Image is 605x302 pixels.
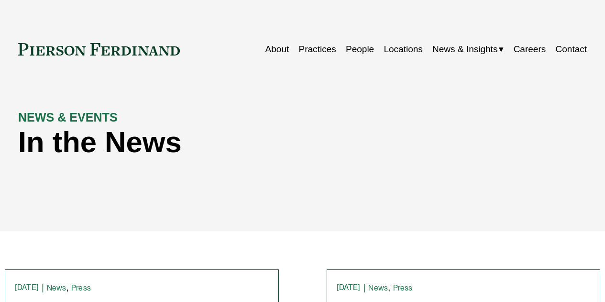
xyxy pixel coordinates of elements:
[15,284,39,291] time: [DATE]
[18,125,445,159] h1: In the News
[71,283,91,292] a: Press
[384,40,422,58] a: Locations
[432,40,504,58] a: folder dropdown
[388,282,390,292] span: ,
[47,283,66,292] a: News
[368,283,388,292] a: News
[432,41,497,57] span: News & Insights
[514,40,546,58] a: Careers
[393,283,413,292] a: Press
[66,282,69,292] span: ,
[556,40,587,58] a: Contact
[265,40,289,58] a: About
[337,284,361,291] time: [DATE]
[18,111,118,124] strong: NEWS & EVENTS
[299,40,336,58] a: Practices
[346,40,374,58] a: People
